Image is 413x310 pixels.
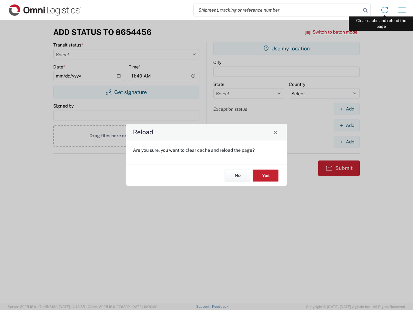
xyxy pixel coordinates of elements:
p: Are you sure, you want to clear cache and reload the page? [133,147,280,153]
h4: Reload [133,128,153,137]
input: Shipment, tracking or reference number [194,4,361,16]
button: No [225,170,250,181]
button: Close [271,128,280,137]
button: Yes [253,170,278,181]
